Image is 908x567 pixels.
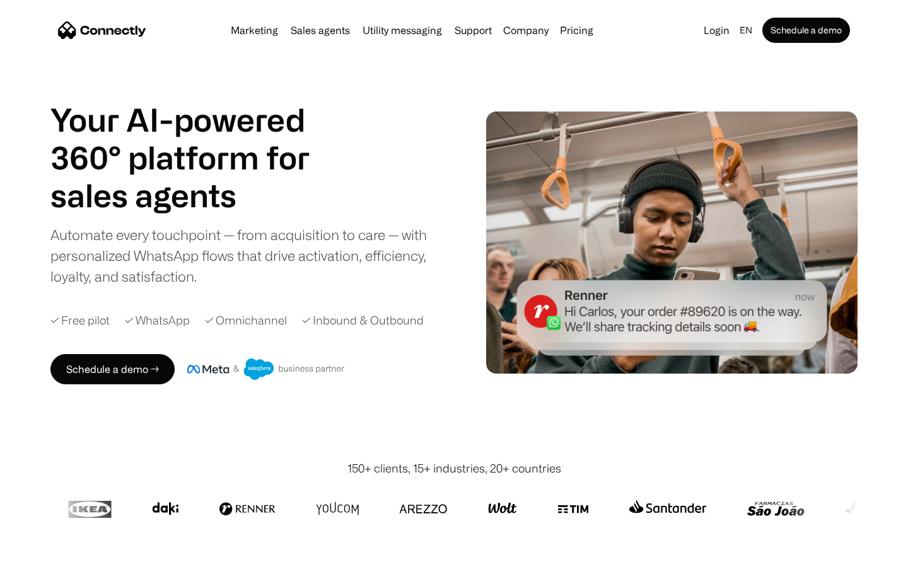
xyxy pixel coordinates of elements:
[13,544,76,563] aside: Language selected: English
[50,354,175,384] a: Schedule a demo →
[50,176,340,214] h1: sales agents
[499,21,552,39] div: Company
[735,21,760,39] div: en
[358,25,447,35] a: Utility messaging
[740,21,752,39] div: en
[50,176,340,214] div: 1 of 4
[762,18,850,43] a: Schedule a demo
[25,545,76,563] ul: Language list
[226,25,283,35] a: Marketing
[205,312,287,329] div: ✓ Omnichannel
[125,312,190,329] div: ✓ WhatsApp
[50,224,448,287] div: Automate every touchpoint — from acquisition to care — with personalized WhatsApp flows that driv...
[503,21,549,39] div: Company
[347,460,561,477] div: 150+ clients, 15+ industries, 20+ countries
[302,312,424,329] div: ✓ Inbound & Outbound
[50,176,340,214] div: carousel
[58,21,146,40] a: home
[450,25,497,35] a: Support
[699,21,735,39] a: Login
[286,25,355,35] a: Sales agents
[50,101,340,176] h1: Your AI-powered 360° platform for
[187,358,345,380] img: Meta and Salesforce business partner badge.
[555,25,598,35] a: Pricing
[50,312,110,329] div: ✓ Free pilot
